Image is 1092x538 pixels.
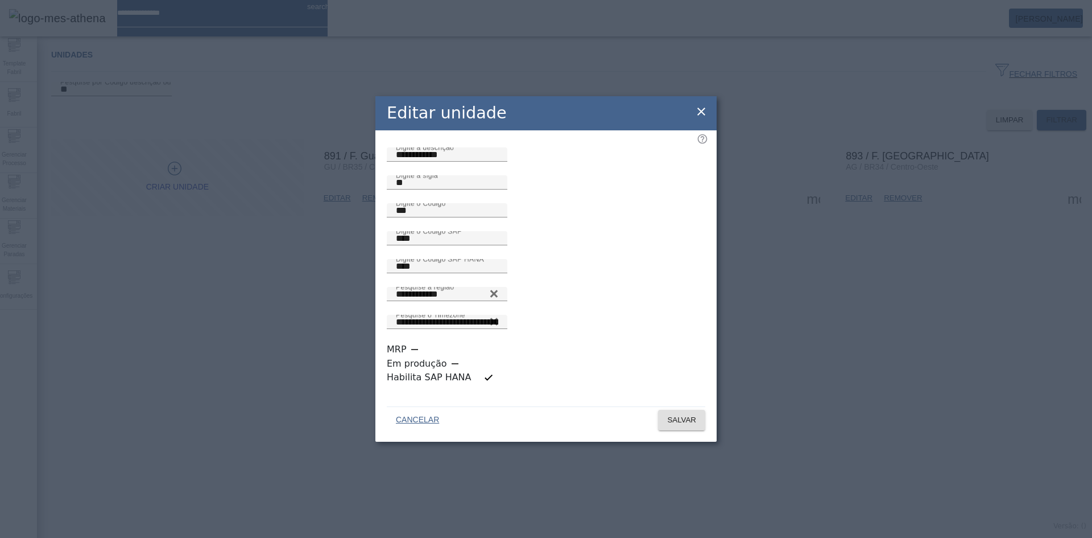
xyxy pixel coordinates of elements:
mat-label: Pesquise a região [396,283,454,290]
span: CANCELAR [396,414,439,426]
label: Em produção [387,357,449,371]
mat-label: Digite a descrição [396,143,454,151]
mat-label: Digite o Código [396,199,446,207]
input: Number [396,315,498,329]
label: MRP [387,343,409,356]
button: SALVAR [658,410,705,430]
mat-label: Digite o Código SAP HANA [396,255,484,262]
label: Habilita SAP HANA [387,371,474,384]
mat-label: Pesquise o Timezone [396,311,465,318]
mat-label: Digite a sigla [396,171,438,179]
input: Number [396,288,498,301]
h2: Editar unidade [387,101,507,125]
button: CANCELAR [387,410,448,430]
span: SALVAR [667,414,696,426]
mat-label: Digite o Código SAP [396,227,462,235]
